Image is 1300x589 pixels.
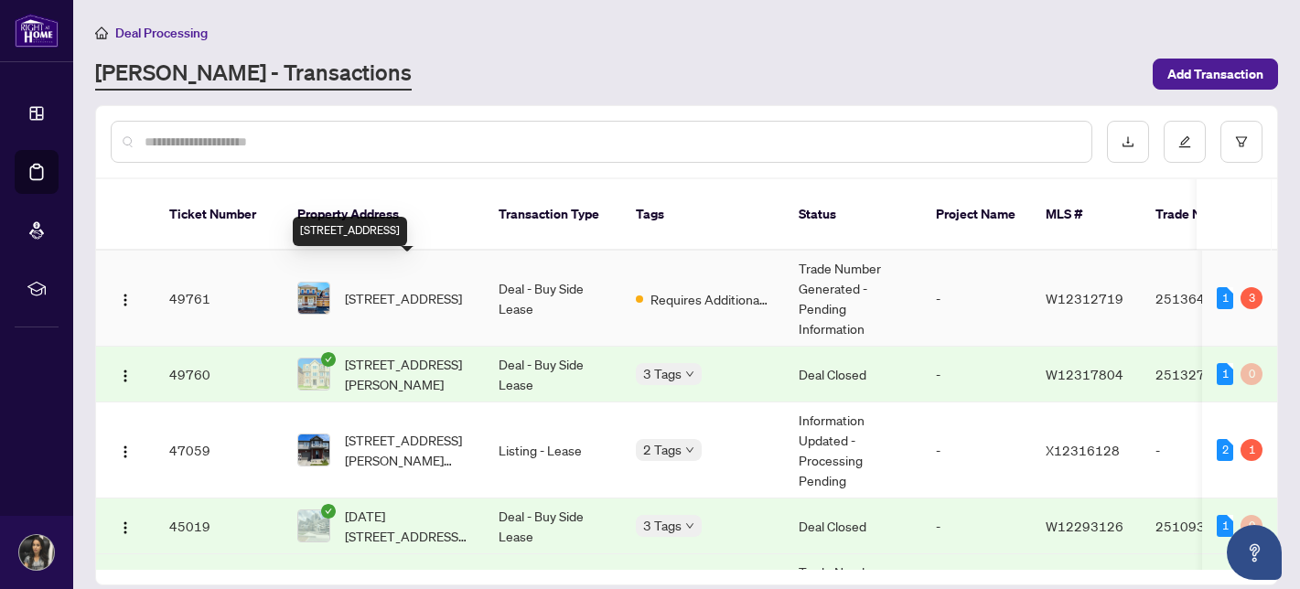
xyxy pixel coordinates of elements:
img: logo [15,14,59,48]
td: Deal - Buy Side Lease [484,251,621,347]
span: 2 Tags [643,439,682,460]
div: 1 [1217,515,1233,537]
td: - [921,402,1031,498]
th: Trade Number [1141,179,1269,251]
th: Project Name [921,179,1031,251]
div: 0 [1241,363,1262,385]
span: filter [1235,135,1248,148]
button: edit [1164,121,1206,163]
div: 1 [1217,287,1233,309]
td: 2513279 [1141,347,1269,402]
div: 1 [1217,363,1233,385]
span: check-circle [321,504,336,519]
td: Deal Closed [784,498,921,554]
span: down [685,369,694,379]
img: thumbnail-img [298,359,329,390]
th: Ticket Number [155,179,283,251]
div: [STREET_ADDRESS] [293,217,407,246]
td: Listing - Lease [484,402,621,498]
td: 45019 [155,498,283,554]
button: Logo [111,359,140,389]
img: Logo [118,369,133,383]
button: Open asap [1227,525,1282,580]
div: 2 [1217,439,1233,461]
span: Requires Additional Docs [650,289,769,309]
span: [DATE][STREET_ADDRESS][PERSON_NAME] [345,506,469,546]
span: Deal Processing [115,25,208,41]
th: Property Address [283,179,484,251]
img: Logo [118,444,133,459]
span: check-circle [321,352,336,367]
span: edit [1178,135,1191,148]
img: Logo [118,293,133,307]
td: 49761 [155,251,283,347]
img: Logo [118,520,133,535]
td: - [921,498,1031,554]
img: thumbnail-img [298,434,329,466]
span: [STREET_ADDRESS] [345,288,462,308]
div: 1 [1241,439,1262,461]
td: 2510930 [1141,498,1269,554]
a: [PERSON_NAME] - Transactions [95,58,412,91]
button: filter [1220,121,1262,163]
td: Trade Number Generated - Pending Information [784,251,921,347]
td: 49760 [155,347,283,402]
button: Logo [111,284,140,313]
span: [STREET_ADDRESS][PERSON_NAME][PERSON_NAME] [345,430,469,470]
td: Deal Closed [784,347,921,402]
td: - [921,251,1031,347]
span: down [685,521,694,530]
td: Deal - Buy Side Lease [484,347,621,402]
th: Transaction Type [484,179,621,251]
button: download [1107,121,1149,163]
span: down [685,445,694,455]
div: 0 [1241,515,1262,537]
td: Deal - Buy Side Lease [484,498,621,554]
div: 3 [1241,287,1262,309]
img: thumbnail-img [298,283,329,314]
span: 3 Tags [643,363,682,384]
th: Status [784,179,921,251]
img: thumbnail-img [298,510,329,541]
span: W12317804 [1046,366,1123,382]
td: - [1141,402,1269,498]
span: Add Transaction [1167,59,1263,89]
button: Logo [111,435,140,465]
span: home [95,27,108,39]
td: 2513645 [1141,251,1269,347]
button: Add Transaction [1153,59,1278,90]
img: Profile Icon [19,535,54,570]
button: Logo [111,511,140,541]
span: X12316128 [1046,442,1120,458]
td: Information Updated - Processing Pending [784,402,921,498]
span: W12312719 [1046,290,1123,306]
span: 3 Tags [643,515,682,536]
td: 47059 [155,402,283,498]
th: Tags [621,179,784,251]
td: - [921,347,1031,402]
span: download [1122,135,1134,148]
span: W12293126 [1046,518,1123,534]
span: [STREET_ADDRESS][PERSON_NAME] [345,354,469,394]
th: MLS # [1031,179,1141,251]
